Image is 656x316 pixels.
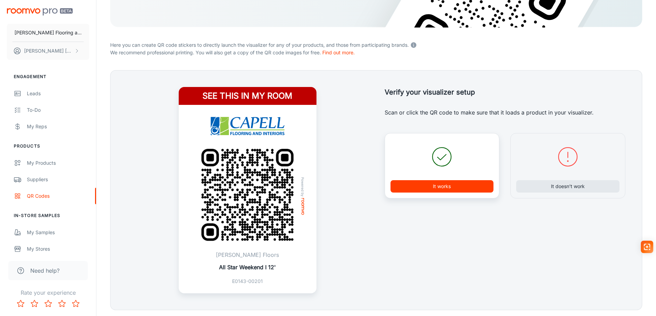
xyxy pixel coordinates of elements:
[301,198,304,215] img: roomvo
[385,87,626,97] h5: Verify your visualizer setup
[385,108,626,117] p: Scan or click the QR code to make sure that it loads a product in your visualizer.
[30,266,60,275] span: Need help?
[516,180,619,193] button: It doesn’t work
[179,87,316,293] a: See this in my roomCapell Flooring and InteriorsQR Code ExamplePowered byroomvo[PERSON_NAME] Floo...
[7,42,89,60] button: [PERSON_NAME] [PERSON_NAME]
[216,277,279,285] p: E0143-00201
[41,297,55,310] button: Rate 3 star
[55,297,69,310] button: Rate 4 star
[179,87,316,105] h4: See this in my room
[27,192,89,200] div: QR Codes
[322,50,355,55] a: Find out more.
[216,251,279,259] p: [PERSON_NAME] Floors
[7,8,73,15] img: Roomvo PRO Beta
[27,176,89,183] div: Suppliers
[6,288,91,297] p: Rate your experience
[110,40,642,49] p: Here you can create QR code stickers to directly launch the visualizer for any of your products, ...
[24,47,73,55] p: [PERSON_NAME] [PERSON_NAME]
[27,90,89,97] div: Leads
[391,180,494,193] button: It works
[204,113,292,139] img: Capell Flooring and Interiors
[27,106,89,114] div: To-do
[28,297,41,310] button: Rate 2 star
[27,245,89,253] div: My Stores
[14,297,28,310] button: Rate 1 star
[69,297,83,310] button: Rate 5 star
[219,263,276,271] p: All Star Weekend I 12'
[27,229,89,236] div: My Samples
[110,49,642,56] p: We recommend professional printing. You will also get a copy of the QR code images for free.
[7,24,89,42] button: [PERSON_NAME] Flooring and Interiors
[27,159,89,167] div: My Products
[27,123,89,130] div: My Reps
[14,29,82,36] p: [PERSON_NAME] Flooring and Interiors
[191,139,303,251] img: QR Code Example
[299,177,306,197] span: Powered by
